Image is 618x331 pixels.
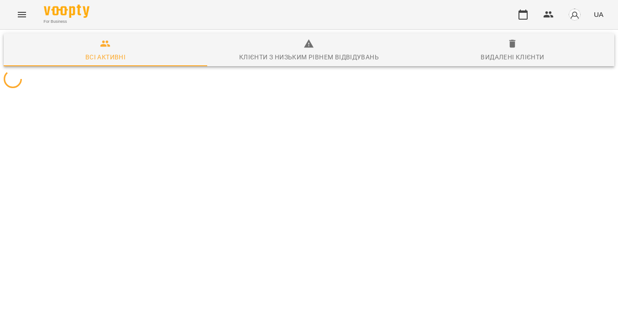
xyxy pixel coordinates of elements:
div: Всі активні [85,52,126,63]
button: UA [590,6,607,23]
img: avatar_s.png [568,8,581,21]
span: UA [594,10,603,19]
button: Menu [11,4,33,26]
img: Voopty Logo [44,5,89,18]
span: For Business [44,19,89,25]
div: Видалені клієнти [481,52,544,63]
div: Клієнти з низьким рівнем відвідувань [239,52,379,63]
